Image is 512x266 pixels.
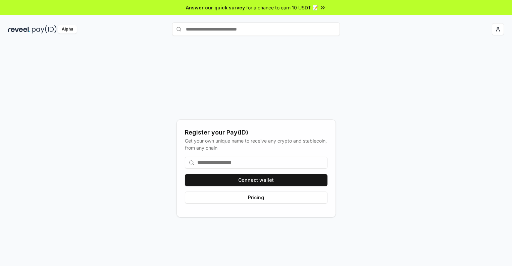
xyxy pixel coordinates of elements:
img: reveel_dark [8,25,31,34]
button: Pricing [185,192,327,204]
img: pay_id [32,25,57,34]
button: Connect wallet [185,174,327,186]
span: Answer our quick survey [186,4,245,11]
div: Register your Pay(ID) [185,128,327,137]
div: Alpha [58,25,77,34]
span: for a chance to earn 10 USDT 📝 [246,4,318,11]
div: Get your own unique name to receive any crypto and stablecoin, from any chain [185,137,327,151]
